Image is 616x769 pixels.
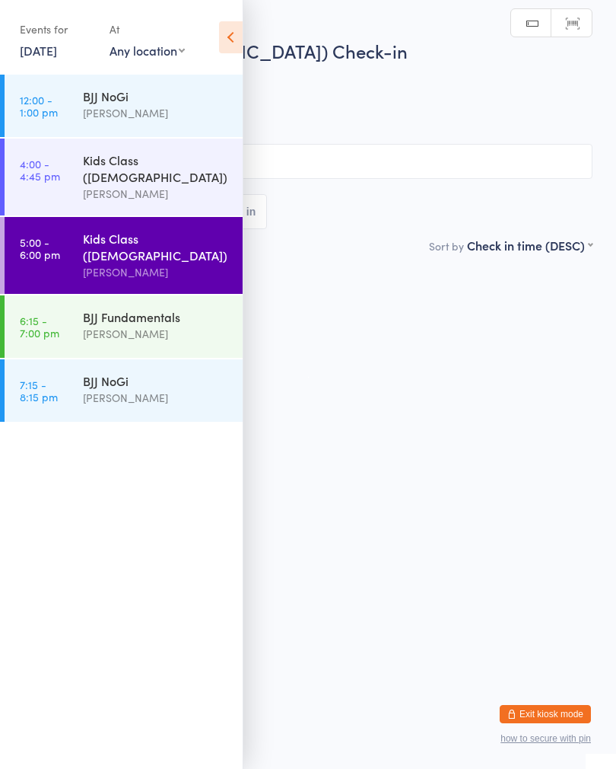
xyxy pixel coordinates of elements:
[24,71,569,86] span: [DATE] 4:00pm
[83,325,230,343] div: [PERSON_NAME]
[20,42,57,59] a: [DATE]
[83,185,230,203] div: [PERSON_NAME]
[20,158,60,182] time: 4:00 - 4:45 pm
[24,116,592,132] span: Brazilian Jiu-Jitsu
[110,17,185,42] div: At
[5,295,243,358] a: 6:15 -7:00 pmBJJ Fundamentals[PERSON_NAME]
[83,88,230,104] div: BJJ NoGi
[467,237,592,254] div: Check in time (DESC)
[83,104,230,122] div: [PERSON_NAME]
[24,86,569,101] span: [PERSON_NAME]
[5,139,243,215] a: 4:00 -4:45 pmKids Class ([DEMOGRAPHIC_DATA])[PERSON_NAME]
[5,217,243,294] a: 5:00 -6:00 pmKids Class ([DEMOGRAPHIC_DATA])[PERSON_NAME]
[83,308,230,325] div: BJJ Fundamentals
[24,101,569,116] span: [STREET_ADDRESS]
[83,389,230,407] div: [PERSON_NAME]
[429,238,464,254] label: Sort by
[110,42,185,59] div: Any location
[24,144,592,179] input: Search
[24,38,592,63] h2: Kids Class ([DEMOGRAPHIC_DATA]) Check-in
[20,236,60,260] time: 5:00 - 6:00 pm
[20,378,58,403] time: 7:15 - 8:15 pm
[5,75,243,137] a: 12:00 -1:00 pmBJJ NoGi[PERSON_NAME]
[83,152,230,185] div: Kids Class ([DEMOGRAPHIC_DATA])
[20,314,59,339] time: 6:15 - 7:00 pm
[20,94,58,118] time: 12:00 - 1:00 pm
[500,733,591,744] button: how to secure with pin
[5,359,243,422] a: 7:15 -8:15 pmBJJ NoGi[PERSON_NAME]
[83,372,230,389] div: BJJ NoGi
[20,17,94,42] div: Events for
[83,230,230,263] div: Kids Class ([DEMOGRAPHIC_DATA])
[83,263,230,281] div: [PERSON_NAME]
[500,705,591,723] button: Exit kiosk mode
